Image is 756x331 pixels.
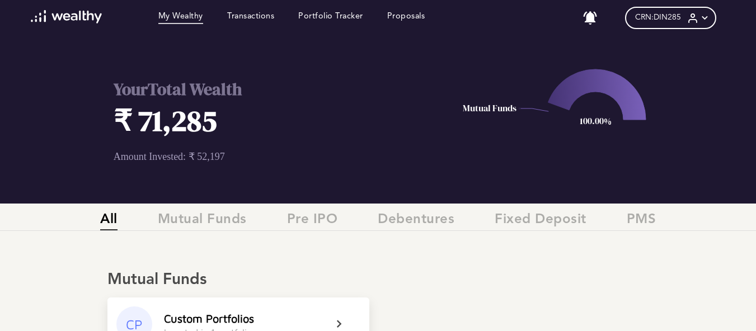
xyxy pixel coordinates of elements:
span: Pre IPO [287,212,338,230]
span: Mutual Funds [158,212,247,230]
div: Mutual Funds [107,271,649,290]
div: Custom Portfolios [164,312,254,325]
a: Portfolio Tracker [298,12,363,24]
span: Fixed Deposit [495,212,586,230]
a: Transactions [227,12,274,24]
a: Proposals [387,12,425,24]
text: Mutual Funds [463,102,516,114]
p: Amount Invested: ₹ 52,197 [114,150,435,163]
span: Debentures [378,212,454,230]
span: PMS [627,212,656,230]
span: All [100,212,118,230]
img: wl-logo-white.svg [31,10,102,23]
h1: ₹ 71,285 [114,101,435,140]
h2: Your Total Wealth [114,78,435,101]
text: 100.00% [579,115,611,127]
span: CRN: DIN285 [635,13,681,22]
a: My Wealthy [158,12,203,24]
